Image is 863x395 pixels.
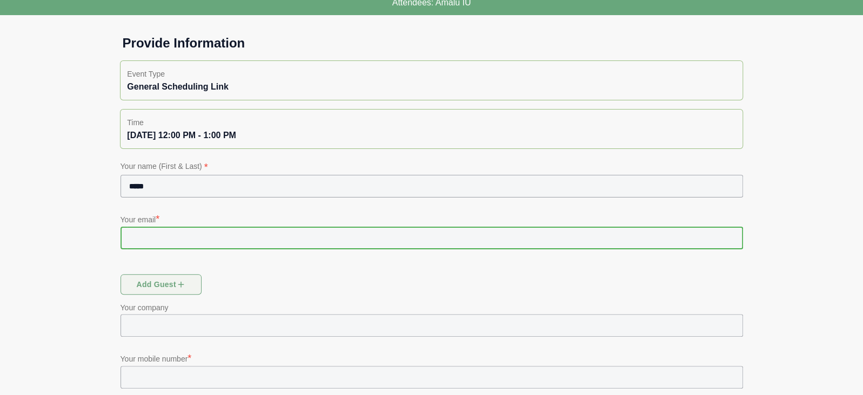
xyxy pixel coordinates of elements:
div: [DATE] 12:00 PM - 1:00 PM [127,129,735,142]
p: Time [127,116,735,129]
p: Your email [121,212,743,227]
h1: Provide Information [114,35,750,52]
p: Event Type [127,67,735,80]
div: General Scheduling Link [127,80,735,93]
p: Your company [121,301,743,314]
p: Your name (First & Last) [121,160,743,175]
p: Your mobile number [121,351,743,366]
button: Add guest [121,274,202,295]
span: Add guest [136,274,186,295]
